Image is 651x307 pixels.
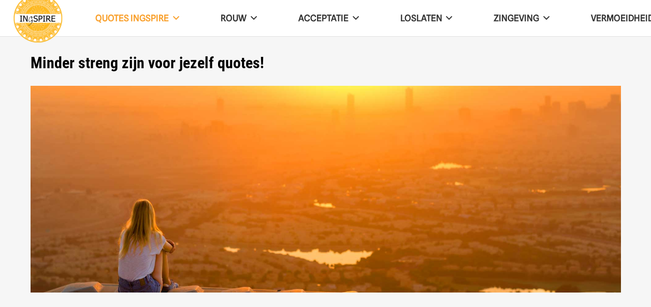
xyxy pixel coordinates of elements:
a: QUOTES INGSPIREQUOTES INGSPIRE Menu [75,5,200,32]
a: AcceptatieAcceptatie Menu [278,5,380,32]
span: Loslaten [400,13,442,23]
span: Acceptatie Menu [349,13,359,23]
img: Laat je inspireren door de Compassie Spreuken van Ingspire.nl [31,86,621,293]
span: Acceptatie [298,13,349,23]
span: Zingeving [494,13,539,23]
span: Loslaten Menu [442,13,453,23]
span: ROUW [221,13,247,23]
h1: Minder streng zijn voor jezelf quotes! [31,54,621,72]
a: ZingevingZingeving Menu [473,5,570,32]
span: ROUW Menu [247,13,257,23]
span: QUOTES INGSPIRE Menu [169,13,179,23]
a: LoslatenLoslaten Menu [380,5,473,32]
a: ROUWROUW Menu [200,5,278,32]
span: Zingeving Menu [539,13,549,23]
span: QUOTES INGSPIRE [95,13,169,23]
